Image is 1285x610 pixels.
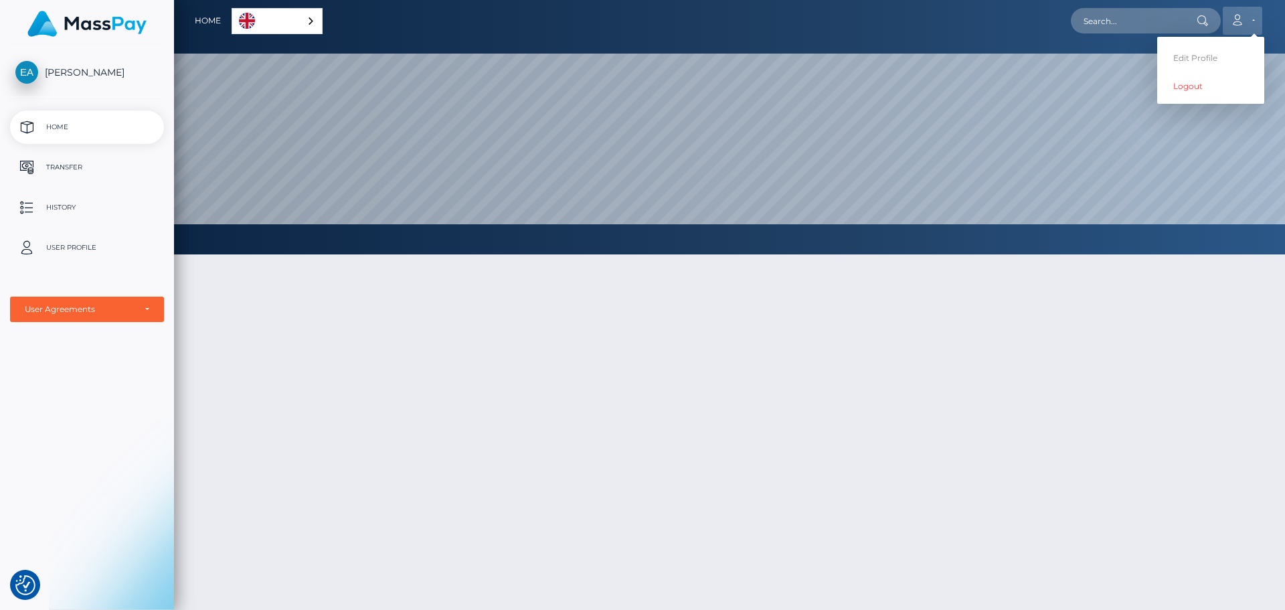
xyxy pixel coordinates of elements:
p: History [15,198,159,218]
aside: Language selected: English [232,8,323,34]
a: History [10,191,164,224]
div: User Agreements [25,304,135,315]
button: Consent Preferences [15,575,35,595]
span: [PERSON_NAME] [10,66,164,78]
p: Home [15,117,159,137]
a: User Profile [10,231,164,264]
a: Logout [1157,74,1264,98]
p: Transfer [15,157,159,177]
a: Home [10,110,164,144]
a: Home [195,7,221,35]
img: Revisit consent button [15,575,35,595]
a: Transfer [10,151,164,184]
a: English [232,9,322,33]
img: MassPay [27,11,147,37]
button: User Agreements [10,297,164,322]
a: Edit Profile [1157,46,1264,70]
input: Search... [1071,8,1197,33]
p: User Profile [15,238,159,258]
div: Language [232,8,323,34]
